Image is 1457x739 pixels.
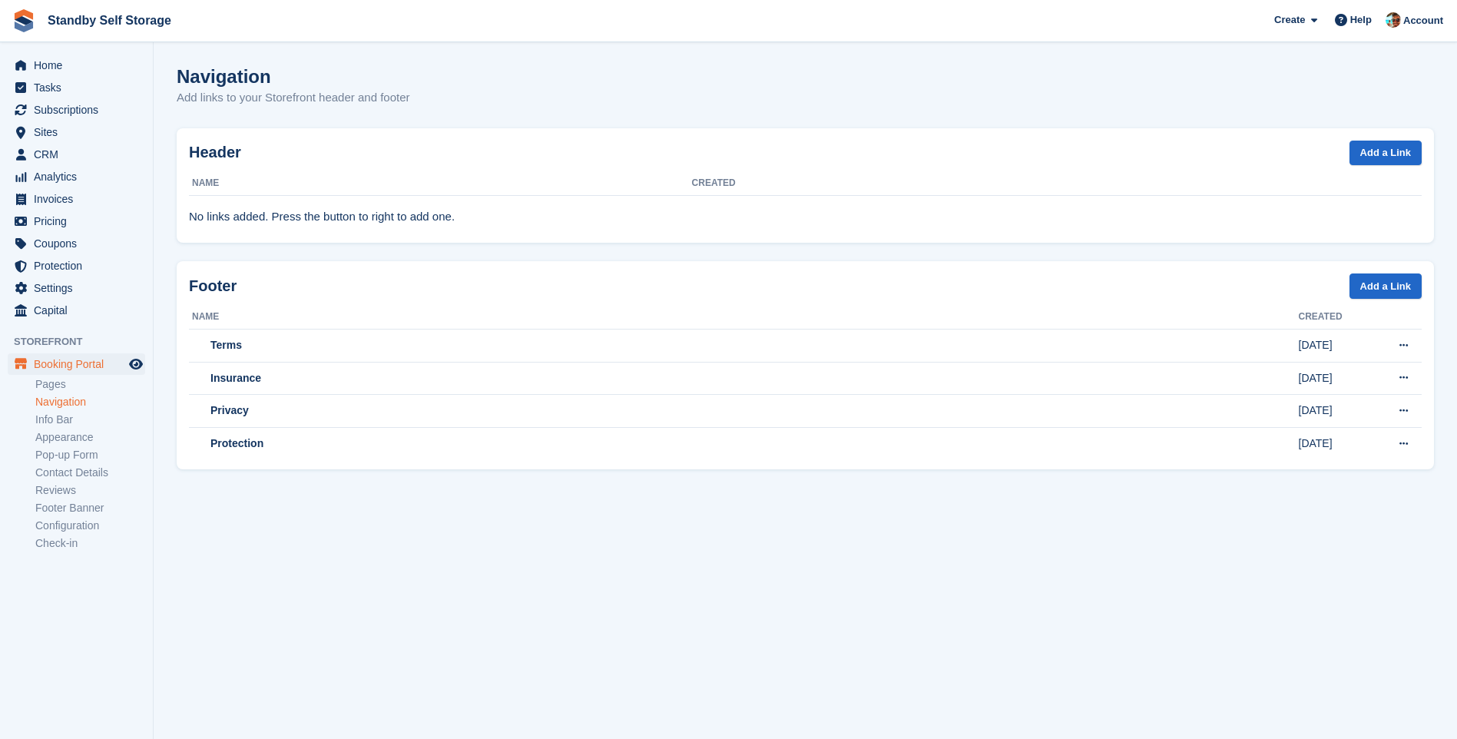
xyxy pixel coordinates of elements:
[189,144,241,161] strong: Header
[34,210,126,232] span: Pricing
[34,166,126,187] span: Analytics
[34,255,126,277] span: Protection
[8,233,145,254] a: menu
[192,337,1299,353] div: Terms
[192,370,1299,386] div: Insurance
[8,353,145,375] a: menu
[1349,273,1422,299] a: Add a Link
[1386,12,1401,28] img: Michael Walker
[14,334,153,350] span: Storefront
[8,144,145,165] a: menu
[8,277,145,299] a: menu
[35,536,145,551] a: Check-in
[8,300,145,321] a: menu
[34,353,126,375] span: Booking Portal
[189,171,692,196] th: Name
[34,121,126,143] span: Sites
[189,305,1299,330] th: Name
[127,355,145,373] a: Preview store
[692,171,1422,196] th: Created
[34,77,126,98] span: Tasks
[8,99,145,121] a: menu
[8,255,145,277] a: menu
[1349,141,1422,166] a: Add a Link
[192,403,1299,419] div: Privacy
[1299,395,1370,428] td: [DATE]
[34,188,126,210] span: Invoices
[189,196,1422,234] td: No links added. Press the button to right to add one.
[35,519,145,533] a: Configuration
[8,77,145,98] a: menu
[8,188,145,210] a: menu
[8,121,145,143] a: menu
[35,483,145,498] a: Reviews
[35,501,145,515] a: Footer Banner
[1299,427,1370,459] td: [DATE]
[177,89,410,107] p: Add links to your Storefront header and footer
[8,210,145,232] a: menu
[1299,330,1370,363] td: [DATE]
[34,99,126,121] span: Subscriptions
[35,448,145,462] a: Pop-up Form
[35,430,145,445] a: Appearance
[1274,12,1305,28] span: Create
[8,55,145,76] a: menu
[189,277,237,294] strong: Footer
[1403,13,1443,28] span: Account
[177,66,271,87] h1: Navigation
[41,8,177,33] a: Standby Self Storage
[1299,305,1370,330] th: Created
[12,9,35,32] img: stora-icon-8386f47178a22dfd0bd8f6a31ec36ba5ce8667c1dd55bd0f319d3a0aa187defe.svg
[34,55,126,76] span: Home
[35,395,145,409] a: Navigation
[1350,12,1372,28] span: Help
[35,466,145,480] a: Contact Details
[35,377,145,392] a: Pages
[34,144,126,165] span: CRM
[34,277,126,299] span: Settings
[34,233,126,254] span: Coupons
[192,436,1299,452] div: Protection
[35,413,145,427] a: Info Bar
[34,300,126,321] span: Capital
[8,166,145,187] a: menu
[1299,362,1370,395] td: [DATE]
